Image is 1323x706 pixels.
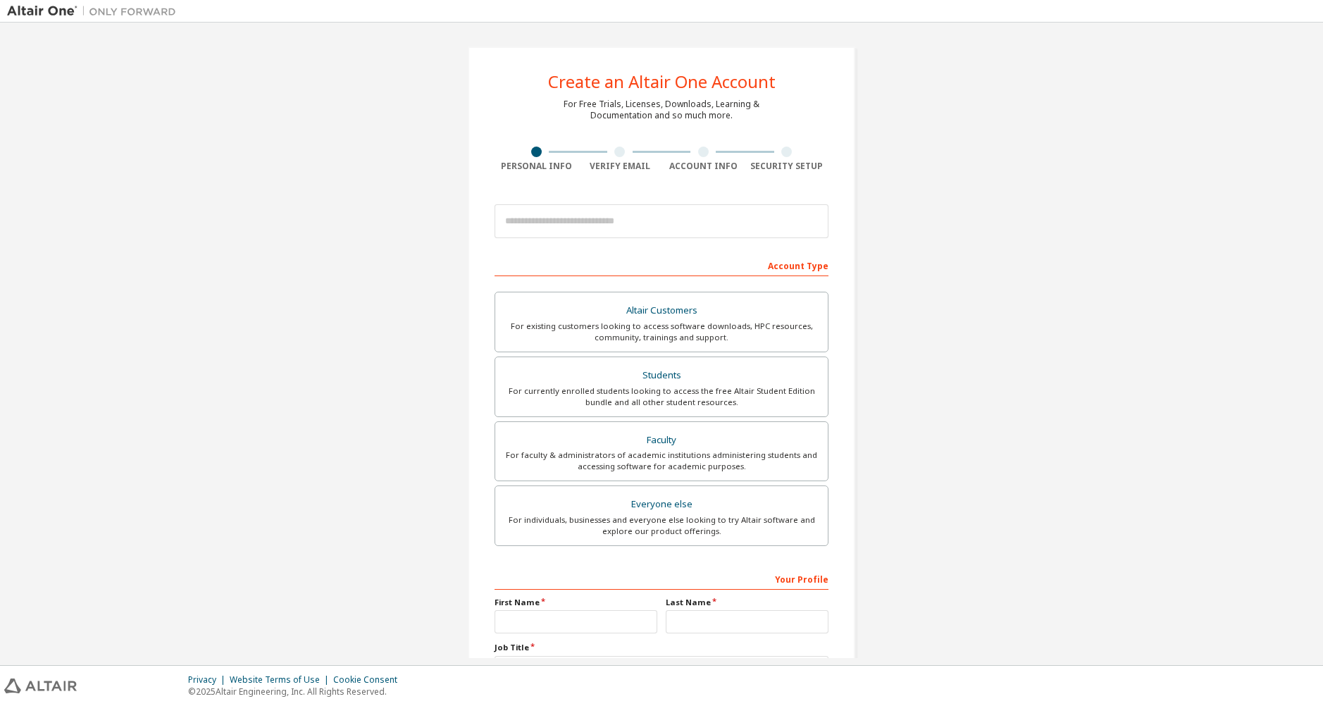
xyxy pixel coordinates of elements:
[564,99,759,121] div: For Free Trials, Licenses, Downloads, Learning & Documentation and so much more.
[504,514,819,537] div: For individuals, businesses and everyone else looking to try Altair software and explore our prod...
[504,301,819,321] div: Altair Customers
[504,321,819,343] div: For existing customers looking to access software downloads, HPC resources, community, trainings ...
[504,431,819,450] div: Faculty
[7,4,183,18] img: Altair One
[188,686,406,698] p: © 2025 Altair Engineering, Inc. All Rights Reserved.
[504,495,819,514] div: Everyone else
[4,679,77,693] img: altair_logo.svg
[333,674,406,686] div: Cookie Consent
[230,674,333,686] div: Website Terms of Use
[188,674,230,686] div: Privacy
[504,450,819,472] div: For faculty & administrators of academic institutions administering students and accessing softwa...
[504,385,819,408] div: For currently enrolled students looking to access the free Altair Student Edition bundle and all ...
[495,567,828,590] div: Your Profile
[548,73,776,90] div: Create an Altair One Account
[661,161,745,172] div: Account Info
[504,366,819,385] div: Students
[495,161,578,172] div: Personal Info
[666,597,828,608] label: Last Name
[495,254,828,276] div: Account Type
[578,161,662,172] div: Verify Email
[495,642,828,653] label: Job Title
[745,161,829,172] div: Security Setup
[495,597,657,608] label: First Name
